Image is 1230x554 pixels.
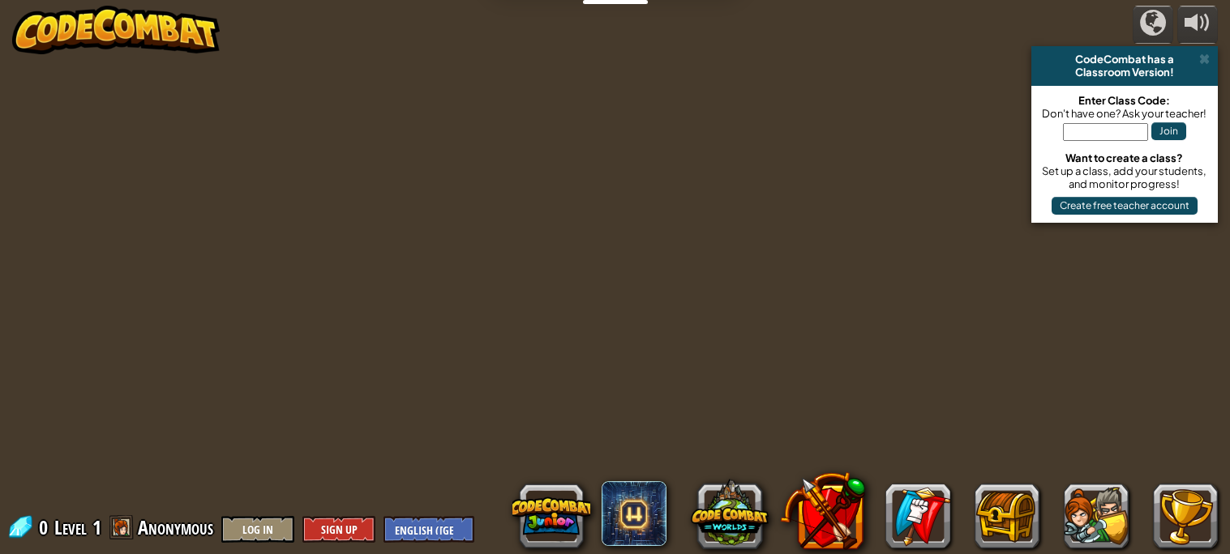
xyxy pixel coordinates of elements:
button: Adjust volume [1177,6,1218,44]
div: Classroom Version! [1038,66,1211,79]
button: Campaigns [1133,6,1173,44]
span: 1 [92,514,101,540]
div: Set up a class, add your students, and monitor progress! [1039,164,1210,190]
div: Enter Class Code: [1039,94,1210,107]
button: Sign Up [302,516,375,543]
button: Join [1151,122,1186,140]
div: Don't have one? Ask your teacher! [1039,107,1210,120]
button: Log In [221,516,294,543]
div: Want to create a class? [1039,151,1210,164]
div: CodeCombat has a [1038,53,1211,66]
button: Create free teacher account [1052,197,1198,215]
span: Level [54,514,87,541]
img: CodeCombat - Learn how to code by playing a game [12,6,220,54]
span: Anonymous [138,514,213,540]
span: 0 [39,514,53,540]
